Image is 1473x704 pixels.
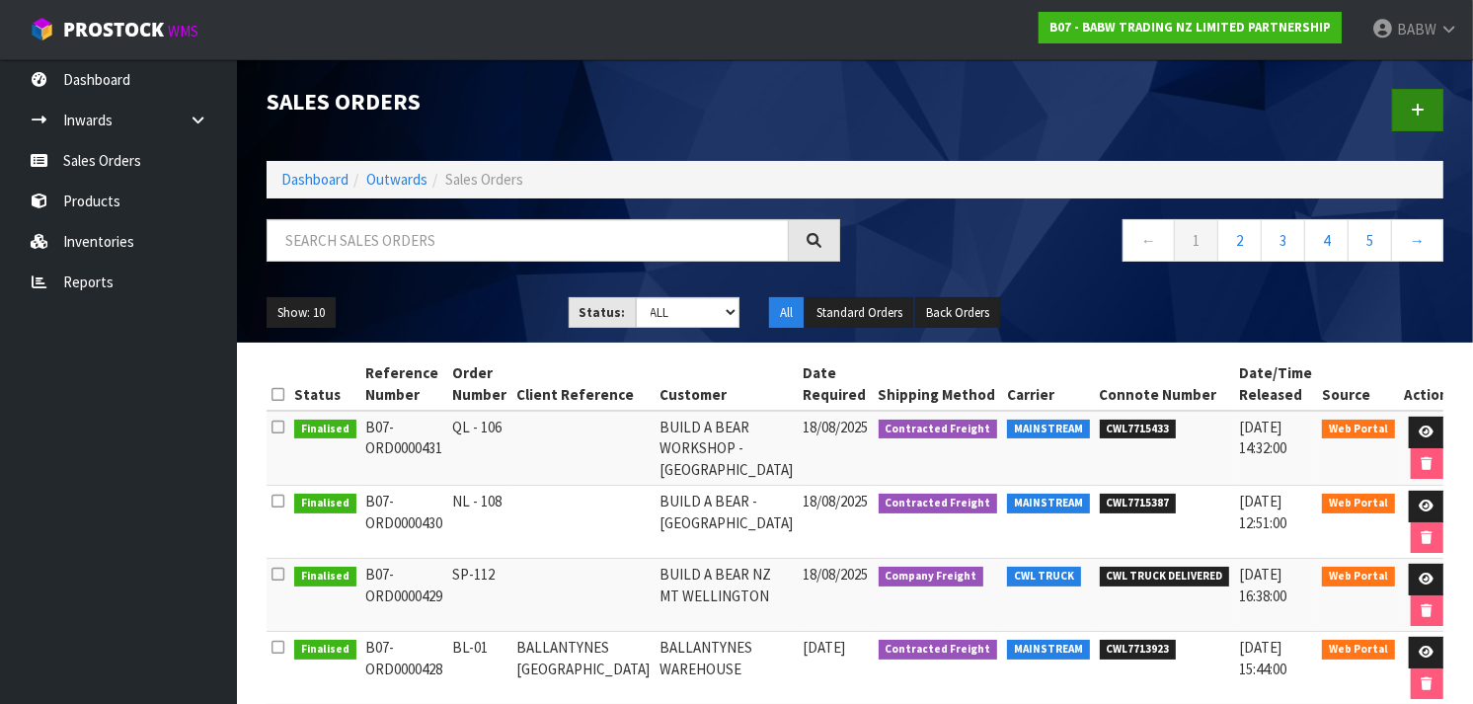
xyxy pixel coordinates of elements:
[656,411,799,486] td: BUILD A BEAR WORKSHOP - [GEOGRAPHIC_DATA]
[1391,219,1443,262] a: →
[1239,565,1286,604] span: [DATE] 16:38:00
[1123,219,1175,262] a: ←
[267,219,789,262] input: Search sales orders
[915,297,1000,329] button: Back Orders
[294,640,356,660] span: Finalised
[361,486,448,559] td: B07-ORD0000430
[874,357,1003,411] th: Shipping Method
[1007,420,1090,439] span: MAINSTREAM
[30,17,54,41] img: cube-alt.png
[879,567,984,587] span: Company Freight
[1234,357,1317,411] th: Date/Time Released
[294,567,356,587] span: Finalised
[1322,420,1395,439] span: Web Portal
[1007,567,1081,587] span: CWL TRUCK
[1100,640,1177,660] span: CWL7713923
[804,492,869,510] span: 18/08/2025
[1217,219,1262,262] a: 2
[1174,219,1218,262] a: 1
[281,170,349,189] a: Dashboard
[804,565,869,584] span: 18/08/2025
[879,494,998,513] span: Contracted Freight
[1317,357,1400,411] th: Source
[361,411,448,486] td: B07-ORD0000431
[445,170,523,189] span: Sales Orders
[769,297,804,329] button: All
[1007,494,1090,513] span: MAINSTREAM
[1239,638,1286,677] span: [DATE] 15:44:00
[879,640,998,660] span: Contracted Freight
[799,357,874,411] th: Date Required
[1400,357,1454,411] th: Action
[366,170,427,189] a: Outwards
[656,486,799,559] td: BUILD A BEAR - [GEOGRAPHIC_DATA]
[1007,640,1090,660] span: MAINSTREAM
[448,411,512,486] td: QL - 106
[879,420,998,439] span: Contracted Freight
[448,357,512,411] th: Order Number
[448,486,512,559] td: NL - 108
[656,559,799,632] td: BUILD A BEAR NZ MT WELLINGTON
[870,219,1443,268] nav: Page navigation
[1261,219,1305,262] a: 3
[294,420,356,439] span: Finalised
[804,418,869,436] span: 18/08/2025
[1397,20,1436,39] span: BABW
[1304,219,1349,262] a: 4
[1100,494,1177,513] span: CWL7715387
[1239,418,1286,457] span: [DATE] 14:32:00
[806,297,913,329] button: Standard Orders
[168,22,198,40] small: WMS
[1100,420,1177,439] span: CWL7715433
[580,304,626,321] strong: Status:
[361,559,448,632] td: B07-ORD0000429
[294,494,356,513] span: Finalised
[63,17,164,42] span: ProStock
[267,89,840,115] h1: Sales Orders
[804,638,846,657] span: [DATE]
[656,357,799,411] th: Customer
[1049,19,1331,36] strong: B07 - BABW TRADING NZ LIMITED PARTNERSHIP
[448,559,512,632] td: SP-112
[1095,357,1235,411] th: Connote Number
[1348,219,1392,262] a: 5
[1322,640,1395,660] span: Web Portal
[512,357,656,411] th: Client Reference
[361,357,448,411] th: Reference Number
[1322,567,1395,587] span: Web Portal
[1002,357,1095,411] th: Carrier
[289,357,361,411] th: Status
[1322,494,1395,513] span: Web Portal
[267,297,336,329] button: Show: 10
[1239,492,1286,531] span: [DATE] 12:51:00
[1100,567,1230,587] span: CWL TRUCK DELIVERED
